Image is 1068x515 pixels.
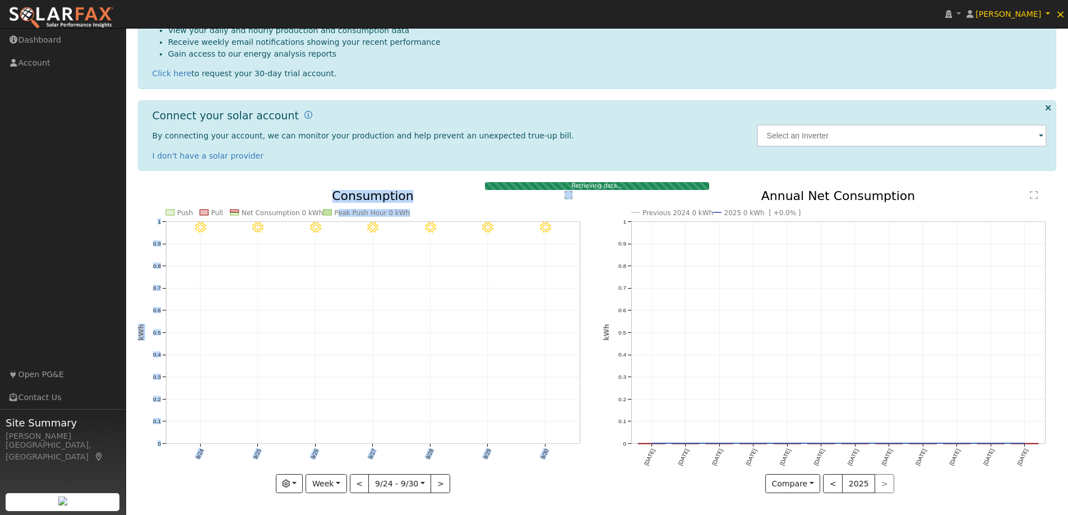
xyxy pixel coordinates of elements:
text: 1 [158,218,161,224]
text: 0.2 [153,396,161,402]
text: kWh [603,324,611,341]
circle: onclick="" [751,441,756,446]
circle: onclick="" [853,441,857,446]
text: 0.4 [153,351,161,358]
circle: onclick="" [717,441,722,446]
text: 9/26 [309,448,320,461]
text: [DATE] [847,448,859,466]
circle: onclick="" [683,441,687,446]
button: Week [306,474,346,493]
div: [GEOGRAPHIC_DATA], [GEOGRAPHIC_DATA] [6,439,120,463]
span: By connecting your account, we can monitor your production and help prevent an unexpected true-up... [152,131,574,140]
i: 9/25 - MostlyClear [252,222,263,233]
text: 9/25 [252,448,262,461]
text: 0.9 [618,240,626,247]
li: View your daily and hourly production and consumption data [168,25,1047,36]
button: > [431,474,450,493]
text: [DATE] [711,448,724,466]
text: [DATE] [881,448,894,466]
h1: Connect your solar account [152,109,299,122]
text: [DATE] [949,448,961,466]
li: Receive weekly email notifications showing your recent performance [168,36,1047,48]
circle: onclick="" [819,441,824,446]
circle: onclick="" [955,441,959,446]
text: 9/29 [482,448,492,461]
img: retrieve [58,497,67,505]
circle: onclick="" [1023,441,1027,446]
button: 2025 [842,474,875,493]
text: 0.8 [618,263,626,269]
text: 0.1 [618,418,626,424]
text: [DATE] [812,448,825,466]
i: 9/30 - MostlyClear [540,222,551,233]
text: Net Consumption 0 kWh [241,209,323,217]
i: 9/27 - MostlyClear [367,222,378,233]
text: 0.1 [153,418,161,424]
text: Peak Push Hour 0 kWh [334,209,410,217]
a: I don't have a solar provider [152,151,264,160]
text: 0.2 [618,396,626,402]
div: [PERSON_NAME] [6,430,120,442]
span: Site Summary [6,415,120,430]
text: 0.5 [618,330,626,336]
text: 9/27 [367,448,377,461]
text: 0.9 [153,240,161,247]
text: 0.6 [618,307,626,313]
circle: onclick="" [887,441,891,446]
button: 9/24 - 9/30 [368,474,431,493]
button: < [823,474,843,493]
circle: onclick="" [989,441,993,446]
text: 0.7 [618,285,626,291]
text: kWh [137,324,145,341]
text: Previous 2024 0 kWh [642,209,713,217]
text: 0 [158,440,161,447]
button: Compare [765,474,821,493]
i: 9/28 - MostlyClear [425,222,436,233]
text: [DATE] [982,448,995,466]
text: [DATE] [677,448,690,466]
text: [DATE] [914,448,927,466]
text: [DATE] [643,448,656,466]
text: 0.6 [153,307,161,313]
input: Select an Inverter [757,124,1047,147]
span: × [1056,7,1065,21]
text: Push [177,209,193,217]
text: [DATE] [779,448,792,466]
text: 9/28 [424,448,434,461]
text: Pull [211,209,223,217]
circle: onclick="" [921,441,925,446]
text: 0.5 [153,330,161,336]
text: [DATE] [745,448,757,466]
text: Annual Net Consumption [761,189,916,203]
text: 2025 0 kWh [ +0.0% ] [724,209,801,217]
div: Retrieving data... [485,182,709,190]
i: 9/24 - MostlyClear [195,222,206,233]
button: < [350,474,369,493]
text: 9/24 [195,448,205,461]
text: [DATE] [1016,448,1029,466]
span: [PERSON_NAME] [975,10,1041,18]
text: 9/30 [540,448,550,461]
a: Click here [152,69,192,78]
i: 9/26 - MostlyClear [310,222,321,233]
text: 0.4 [618,351,626,358]
circle: onclick="" [785,441,789,446]
circle: onclick="" [649,441,654,446]
li: Gain access to our energy analysis reports [168,48,1047,60]
text: 0.7 [153,285,161,291]
text: 1 [623,218,626,224]
text: 0.3 [618,374,626,380]
text: 0.3 [153,374,161,380]
a: Map [94,452,104,461]
text: 0 [623,440,626,447]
